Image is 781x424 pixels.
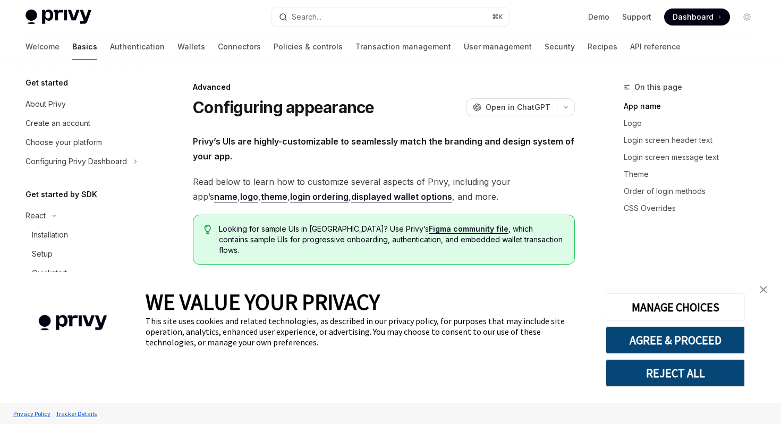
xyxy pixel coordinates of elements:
h5: Get started [26,77,68,89]
button: Toggle dark mode [738,9,755,26]
a: Welcome [26,34,60,60]
a: Create an account [17,114,153,133]
div: Choose your platform [26,136,102,149]
button: Open in ChatGPT [466,98,557,116]
a: Authentication [110,34,165,60]
span: On this page [634,81,682,94]
a: Order of login methods [624,183,764,200]
div: Quickstart [32,267,67,279]
a: Tracker Details [53,404,99,423]
a: Dashboard [664,9,730,26]
a: Login screen header text [624,132,764,149]
a: logo [240,191,258,202]
a: Basics [72,34,97,60]
strong: Privy’s UIs are highly-customizable to seamlessly match the branding and design system of your app. [193,136,574,162]
span: Read below to learn how to customize several aspects of Privy, including your app’s , , , , , and... [193,174,575,204]
h5: Get started by SDK [26,188,97,201]
a: Login screen message text [624,149,764,166]
div: Search... [292,11,321,23]
a: About Privy [17,95,153,114]
div: React [26,209,46,222]
span: WE VALUE YOUR PRIVACY [146,288,380,316]
img: close banner [760,286,767,293]
a: theme [261,191,287,202]
a: displayed wallet options [351,191,452,202]
a: Setup [17,244,153,264]
a: Logo [624,115,764,132]
div: Advanced [193,82,575,92]
a: Security [545,34,575,60]
a: Privacy Policy [11,404,53,423]
div: This site uses cookies and related technologies, as described in our privacy policy, for purposes... [146,316,590,347]
span: Dashboard [673,12,714,22]
div: About Privy [26,98,66,111]
div: Installation [32,228,68,241]
a: Figma community file [429,224,508,234]
a: Theme [624,166,764,183]
a: close banner [753,279,774,300]
a: Choose your platform [17,133,153,152]
button: Search...⌘K [271,7,509,27]
button: AGREE & PROCEED [606,326,745,354]
a: Quickstart [17,264,153,283]
a: Connectors [218,34,261,60]
a: Recipes [588,34,617,60]
a: Policies & controls [274,34,343,60]
button: REJECT ALL [606,359,745,387]
a: Wallets [177,34,205,60]
a: API reference [630,34,681,60]
img: company logo [16,300,130,346]
div: Configuring Privy Dashboard [26,155,127,168]
img: light logo [26,10,91,24]
a: Support [622,12,651,22]
a: CSS Overrides [624,200,764,217]
a: Transaction management [355,34,451,60]
div: Setup [32,248,53,260]
a: Demo [588,12,609,22]
a: User management [464,34,532,60]
span: ⌘ K [492,13,503,21]
h1: Configuring appearance [193,98,375,117]
span: Looking for sample UIs in [GEOGRAPHIC_DATA]? Use Privy’s , which contains sample UIs for progress... [219,224,564,256]
a: name [214,191,237,202]
a: Installation [17,225,153,244]
div: Create an account [26,117,90,130]
svg: Tip [204,225,211,234]
a: App name [624,98,764,115]
a: login ordering [290,191,349,202]
span: Open in ChatGPT [486,102,550,113]
button: MANAGE CHOICES [606,293,745,321]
